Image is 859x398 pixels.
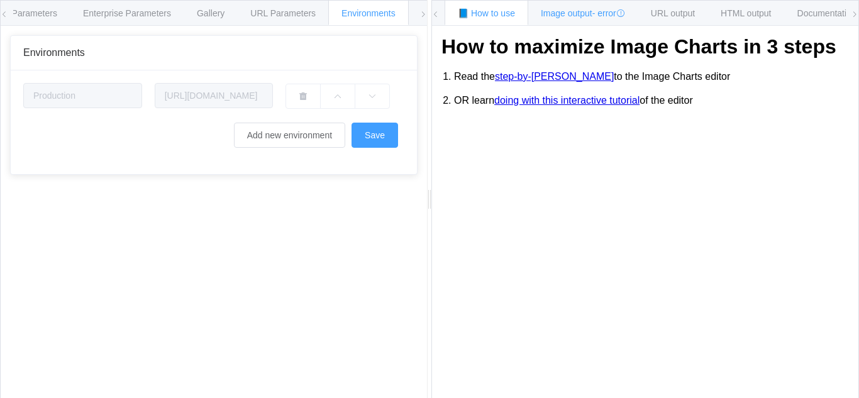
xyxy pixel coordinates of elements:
li: OR learn of the editor [454,89,849,113]
li: Read the to the Image Charts editor [454,65,849,89]
span: Gallery [197,8,224,18]
button: Save [352,123,398,148]
span: URL Parameters [250,8,316,18]
span: Environments [23,47,85,58]
a: step-by-[PERSON_NAME] [495,71,614,82]
span: Documentation [797,8,856,18]
span: HTML output [721,8,771,18]
span: Save [365,130,385,140]
span: Environments [341,8,396,18]
span: URL output [651,8,695,18]
span: 📘 How to use [458,8,515,18]
span: - error [592,8,625,18]
button: Add new environment [234,123,345,148]
h1: How to maximize Image Charts in 3 steps [441,35,849,58]
span: Enterprise Parameters [83,8,171,18]
span: Image output [541,8,625,18]
a: doing with this interactive tutorial [494,95,640,106]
